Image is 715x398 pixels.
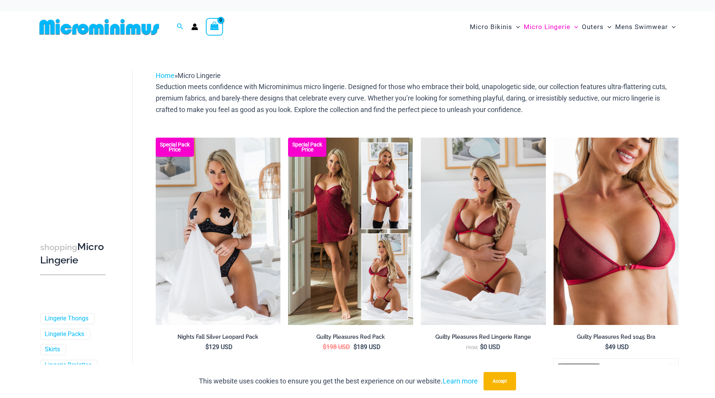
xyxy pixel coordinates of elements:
a: Mens SwimwearMenu ToggleMenu Toggle [613,15,678,39]
a: Lingerie Bralettes [45,361,91,369]
iframe: TrustedSite Certified [40,64,109,217]
a: Guilty Pleasures Red 1045 Bra 01Guilty Pleasures Red 1045 Bra 02Guilty Pleasures Red 1045 Bra 02 [554,138,679,325]
span: » [156,71,221,80]
img: Nights Fall Silver Leopard 1036 Bra 6046 Thong 09v2 [156,138,281,325]
h2: Guilty Pleasures Red Pack [288,333,413,341]
span: Micro Bikinis [470,17,512,37]
a: Guilty Pleasures Red Lingerie Range [421,333,546,343]
span: $ [605,343,609,351]
bdi: 189 USD [353,343,381,351]
nav: Site Navigation [467,14,679,40]
a: Learn more [443,377,478,385]
a: Nights Fall Silver Leopard 1036 Bra 6046 Thong 09v2 Nights Fall Silver Leopard 1036 Bra 6046 Thon... [156,138,281,325]
span: $ [323,343,326,351]
h2: Nights Fall Silver Leopard Pack [156,333,281,341]
a: View Shopping Cart, empty [206,18,223,36]
img: MM SHOP LOGO FLAT [36,18,162,36]
bdi: 198 USD [323,343,350,351]
a: Guilty Pleasures Red 1045 Bra 689 Micro 05Guilty Pleasures Red 1045 Bra 689 Micro 06Guilty Pleasu... [421,138,546,325]
b: Special Pack Price [156,142,194,152]
bdi: 129 USD [205,343,233,351]
bdi: 0 USD [480,343,500,351]
a: Account icon link [191,23,198,30]
span: Micro Lingerie [178,71,221,80]
span: $ [205,343,209,351]
span: shopping [40,242,77,252]
span: Mens Swimwear [615,17,668,37]
span: Menu Toggle [570,17,578,37]
img: Guilty Pleasures Red 1045 Bra 01 [554,138,679,325]
h2: Guilty Pleasures Red Lingerie Range [421,333,546,341]
a: Guilty Pleasures Red Collection Pack F Guilty Pleasures Red Collection Pack BGuilty Pleasures Red... [288,138,413,325]
a: OutersMenu ToggleMenu Toggle [580,15,613,39]
a: Nights Fall Silver Leopard Pack [156,333,281,343]
h2: Guilty Pleasures Red 1045 Bra [554,333,679,341]
h3: Micro Lingerie [40,240,106,267]
a: Guilty Pleasures Red Pack [288,333,413,343]
span: Menu Toggle [604,17,611,37]
span: Menu Toggle [668,17,676,37]
p: This website uses cookies to ensure you get the best experience on our website. [199,375,478,387]
span: Micro Lingerie [524,17,570,37]
span: Outers [582,17,604,37]
bdi: 49 USD [605,343,629,351]
a: Search icon link [177,22,184,32]
img: Guilty Pleasures Red 1045 Bra 689 Micro 05 [421,138,546,325]
a: Micro LingerieMenu ToggleMenu Toggle [522,15,580,39]
span: $ [480,343,484,351]
span: From: [466,345,478,350]
a: Skirts [45,346,60,354]
p: Seduction meets confidence with Microminimus micro lingerie. Designed for those who embrace their... [156,81,679,115]
span: Menu Toggle [512,17,520,37]
a: Lingerie Thongs [45,315,88,323]
a: Home [156,71,174,80]
a: Guilty Pleasures Red 1045 Bra [554,333,679,343]
a: Lingerie Packs [45,330,84,338]
button: Accept [484,372,516,390]
span: $ [353,343,357,351]
a: Micro BikinisMenu ToggleMenu Toggle [468,15,522,39]
img: Guilty Pleasures Red Collection Pack F [288,138,413,325]
b: Special Pack Price [288,142,326,152]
